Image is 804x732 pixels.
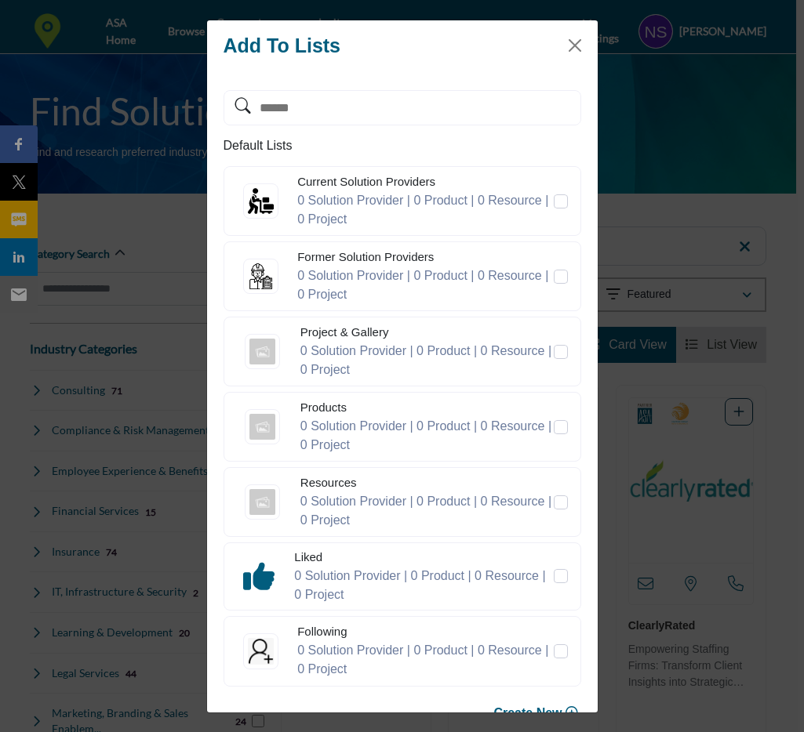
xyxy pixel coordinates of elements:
[552,420,569,434] label: Products
[552,644,569,658] label: Following
[297,266,551,304] div: 0 Solution Provider | 0 Product | 0 Resource | 0 Project
[243,259,278,294] img: Former Solution Providers icon
[224,31,341,61] h3: Add to Lists
[297,623,551,641] div: Following
[552,270,569,284] label: Former Solution Providers
[552,495,569,509] label: Resources
[300,399,552,417] div: Products
[552,569,569,583] label: Likes
[224,136,581,155] p: Default Lists
[300,474,552,492] div: Resources
[300,342,552,379] div: 0 Solution Provider | 0 Product | 0 Resource | 0 Project
[300,324,552,342] div: Project & Gallery
[297,641,551,679] div: 0 Solution Provider | 0 Product | 0 Resource | 0 Project
[245,334,280,369] img: Project & Gallery icon
[245,409,280,444] img: Products icon
[245,484,280,520] img: Resources icon
[297,191,551,229] div: 0 Solution Provider | 0 Product | 0 Resource | 0 Project
[297,173,551,191] div: Current Solution Providers
[224,90,581,125] input: Search
[300,492,552,530] div: 0 Solution Provider | 0 Product | 0 Resource | 0 Project
[563,34,587,57] button: Close
[243,183,278,219] img: Current Solution Providers icon
[493,706,562,719] span: Create New
[297,248,551,266] div: Former Solution Providers
[243,633,278,669] img: Following icon
[552,345,569,359] label: Project & Gallery
[552,194,569,208] label: Current Solution Providers
[493,698,578,729] button: Create New
[300,417,552,455] div: 0 Solution Provider | 0 Product | 0 Resource | 0 Project
[294,567,551,604] div: 0 Solution Provider | 0 Product | 0 Resource | 0 Project
[294,549,551,567] div: Liked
